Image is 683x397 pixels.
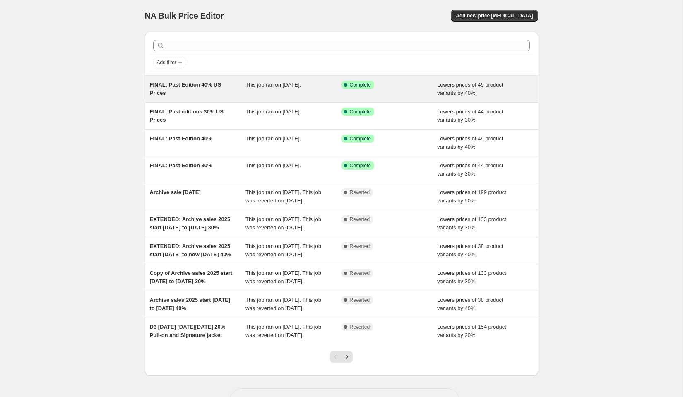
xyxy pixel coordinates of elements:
span: FINAL: Past Edition 40% [150,135,212,142]
span: Add filter [157,59,176,66]
span: This job ran on [DATE]. This job was reverted on [DATE]. [245,297,321,311]
span: This job ran on [DATE]. [245,82,301,88]
span: FINAL: Past Edition 30% [150,162,212,168]
span: EXTENDED: Archive sales 2025 start [DATE] to now [DATE] 40% [150,243,231,257]
span: Add new price [MEDICAL_DATA] [456,12,533,19]
span: Lowers prices of 38 product variants by 40% [437,297,503,311]
span: Reverted [350,243,370,250]
span: This job ran on [DATE]. [245,162,301,168]
span: This job ran on [DATE]. This job was reverted on [DATE]. [245,189,321,204]
span: Reverted [350,189,370,196]
span: Lowers prices of 44 product variants by 30% [437,108,503,123]
span: Complete [350,82,371,88]
span: Lowers prices of 133 product variants by 30% [437,216,506,231]
button: Add new price [MEDICAL_DATA] [451,10,538,22]
span: Lowers prices of 49 product variants by 40% [437,82,503,96]
button: Add filter [153,58,186,67]
span: Archive sale [DATE] [150,189,201,195]
span: FINAL: Past Edition 40% US Prices [150,82,221,96]
span: FINAL: Past editions 30% US Prices [150,108,224,123]
span: Complete [350,108,371,115]
span: Complete [350,162,371,169]
span: Reverted [350,216,370,223]
span: Complete [350,135,371,142]
span: D3 [DATE] [DATE][DATE] 20% Pull-on and Signature jacket [150,324,226,338]
nav: Pagination [330,351,353,363]
span: Reverted [350,270,370,277]
span: This job ran on [DATE]. This job was reverted on [DATE]. [245,324,321,338]
span: Copy of Archive sales 2025 start [DATE] to [DATE] 30% [150,270,233,284]
span: Lowers prices of 49 product variants by 40% [437,135,503,150]
button: Next [341,351,353,363]
span: NA Bulk Price Editor [145,11,224,20]
span: This job ran on [DATE]. This job was reverted on [DATE]. [245,243,321,257]
span: Lowers prices of 38 product variants by 40% [437,243,503,257]
span: Lowers prices of 133 product variants by 30% [437,270,506,284]
span: Lowers prices of 44 product variants by 30% [437,162,503,177]
span: Reverted [350,324,370,330]
span: Lowers prices of 199 product variants by 50% [437,189,506,204]
span: Reverted [350,297,370,303]
span: This job ran on [DATE]. This job was reverted on [DATE]. [245,216,321,231]
span: Archive sales 2025 start [DATE] to [DATE] 40% [150,297,231,311]
span: This job ran on [DATE]. [245,108,301,115]
span: This job ran on [DATE]. This job was reverted on [DATE]. [245,270,321,284]
span: Lowers prices of 154 product variants by 20% [437,324,506,338]
span: EXTENDED: Archive sales 2025 start [DATE] to [DATE] 30% [150,216,231,231]
span: This job ran on [DATE]. [245,135,301,142]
